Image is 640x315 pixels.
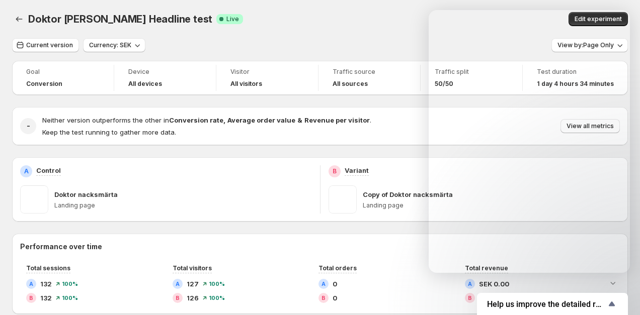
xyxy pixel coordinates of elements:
[20,185,48,214] img: Doktor nacksmärta
[333,279,337,289] span: 0
[322,281,326,287] h2: A
[12,38,79,52] button: Current version
[169,116,223,124] strong: Conversion rate
[363,201,620,209] p: Landing page
[62,295,78,301] span: 100 %
[27,121,30,131] h2: -
[230,80,262,88] h4: All visitors
[487,299,606,309] span: Help us improve the detailed report for A/B campaigns
[62,281,78,287] span: 100 %
[318,264,357,272] span: Total orders
[20,242,620,252] h2: Performance over time
[209,295,225,301] span: 100 %
[363,189,453,199] p: Copy of Doktor nacksmärta
[29,281,33,287] h2: A
[26,41,73,49] span: Current version
[83,38,145,52] button: Currency: SEK
[187,279,199,289] span: 127
[29,295,33,301] h2: B
[36,165,61,175] p: Control
[226,15,239,23] span: Live
[26,80,62,88] span: Conversion
[42,116,371,124] span: Neither version outperforms the other in .
[128,67,202,89] a: DeviceAll devices
[209,281,225,287] span: 100 %
[230,67,304,89] a: VisitorAll visitors
[26,264,70,272] span: Total sessions
[128,80,162,88] h4: All devices
[24,167,29,175] h2: A
[89,41,131,49] span: Currency: SEK
[223,116,225,124] strong: ,
[333,80,368,88] h4: All sources
[12,12,26,26] button: Back
[606,276,620,290] button: Expand chart
[304,116,370,124] strong: Revenue per visitor
[333,67,406,89] a: Traffic sourceAll sources
[345,165,369,175] p: Variant
[297,116,302,124] strong: &
[26,68,100,76] span: Goal
[54,189,118,199] p: Doktor nacksmärta
[227,116,295,124] strong: Average order value
[479,279,509,289] span: SEK 0.00
[187,293,199,303] span: 126
[333,167,337,175] h2: B
[333,293,337,303] span: 0
[176,281,180,287] h2: A
[429,10,630,273] iframe: Intercom live chat
[28,13,212,25] span: Doktor [PERSON_NAME] Headline test
[329,185,357,214] img: Copy of Doktor nacksmärta
[40,279,52,289] span: 132
[128,68,202,76] span: Device
[487,298,618,310] button: Show survey - Help us improve the detailed report for A/B campaigns
[468,295,472,301] h2: B
[42,128,176,136] span: Keep the test running to gather more data.
[322,295,326,301] h2: B
[230,68,304,76] span: Visitor
[468,281,472,287] h2: A
[40,293,52,303] span: 132
[176,295,180,301] h2: B
[54,201,312,209] p: Landing page
[333,68,406,76] span: Traffic source
[173,264,212,272] span: Total visitors
[606,281,630,305] iframe: Intercom live chat
[26,67,100,89] a: GoalConversion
